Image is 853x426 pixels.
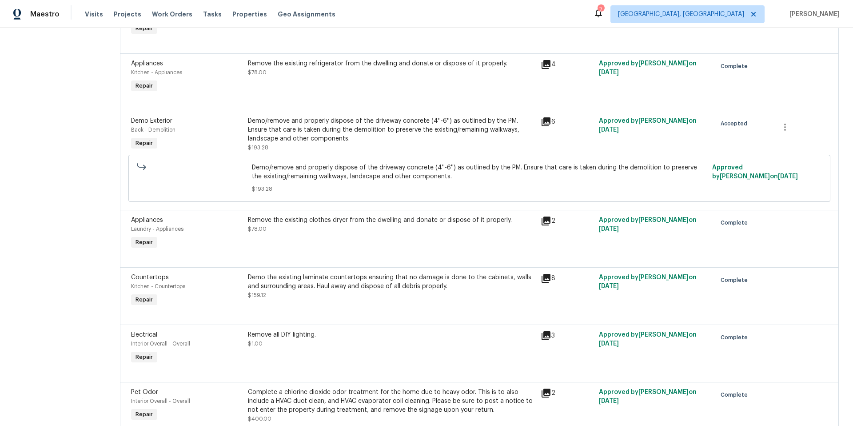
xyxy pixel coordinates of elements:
[721,276,751,285] span: Complete
[721,390,751,399] span: Complete
[132,238,156,247] span: Repair
[131,389,158,395] span: Pet Odor
[778,173,798,180] span: [DATE]
[132,139,156,148] span: Repair
[252,163,707,181] span: Demo/remove and properly dispose of the driveway concrete (4''-6'') as outlined by the PM. Ensure...
[248,293,266,298] span: $159.12
[131,226,183,232] span: Laundry - Appliances
[248,145,268,150] span: $193.28
[132,353,156,362] span: Repair
[131,332,157,338] span: Electrical
[131,274,169,281] span: Countertops
[252,185,707,193] span: $193.28
[248,341,263,346] span: $1.00
[598,5,604,14] div: 7
[541,117,594,127] div: 6
[248,70,267,75] span: $78.00
[152,10,192,19] span: Work Orders
[132,24,156,33] span: Repair
[599,127,619,133] span: [DATE]
[30,10,60,19] span: Maestro
[786,10,840,19] span: [PERSON_NAME]
[114,10,141,19] span: Projects
[599,389,697,404] span: Approved by [PERSON_NAME] on
[131,127,175,133] span: Back - Demolition
[248,117,535,143] div: Demo/remove and properly dispose of the driveway concrete (4''-6'') as outlined by the PM. Ensure...
[248,273,535,291] div: Demo the existing laminate countertops ensuring that no damage is done to the cabinets, walls and...
[721,62,751,71] span: Complete
[132,410,156,419] span: Repair
[131,60,163,67] span: Appliances
[599,69,619,76] span: [DATE]
[85,10,103,19] span: Visits
[599,60,697,76] span: Approved by [PERSON_NAME] on
[232,10,267,19] span: Properties
[541,388,594,398] div: 2
[599,274,697,289] span: Approved by [PERSON_NAME] on
[599,217,697,232] span: Approved by [PERSON_NAME] on
[541,273,594,284] div: 8
[599,332,697,347] span: Approved by [PERSON_NAME] on
[132,81,156,90] span: Repair
[248,330,535,339] div: Remove all DIY lighting.
[131,341,190,346] span: Interior Overall - Overall
[721,119,751,128] span: Accepted
[131,398,190,404] span: Interior Overall - Overall
[248,216,535,225] div: Remove the existing clothes dryer from the dwelling and donate or dispose of it properly.
[203,11,222,17] span: Tasks
[248,416,271,422] span: $400.00
[541,216,594,226] div: 2
[131,70,182,75] span: Kitchen - Appliances
[541,59,594,70] div: 4
[248,226,267,232] span: $78.00
[618,10,744,19] span: [GEOGRAPHIC_DATA], [GEOGRAPHIC_DATA]
[721,333,751,342] span: Complete
[248,388,535,414] div: Complete a chlorine dioxide odor treatment for the home due to heavy odor. This is to also includ...
[599,398,619,404] span: [DATE]
[131,118,172,124] span: Demo Exterior
[599,118,697,133] span: Approved by [PERSON_NAME] on
[599,341,619,347] span: [DATE]
[599,226,619,232] span: [DATE]
[132,295,156,304] span: Repair
[599,283,619,289] span: [DATE]
[131,284,185,289] span: Kitchen - Countertops
[712,165,798,180] span: Approved by [PERSON_NAME] on
[721,218,751,227] span: Complete
[541,330,594,341] div: 3
[278,10,335,19] span: Geo Assignments
[248,59,535,68] div: Remove the existing refrigerator from the dwelling and donate or dispose of it properly.
[131,217,163,223] span: Appliances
